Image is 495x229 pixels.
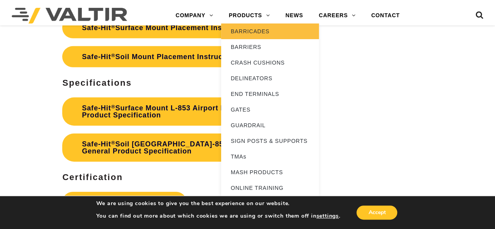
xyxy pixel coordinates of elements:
a: BARRICADES [221,23,319,39]
a: SIGN POSTS & SUPPORTS [221,133,319,149]
a: BARRIERS [221,39,319,55]
button: settings [316,213,338,220]
a: ETL Certification Letter [62,192,187,213]
a: DELINEATORS [221,70,319,86]
b: Certification [62,172,122,182]
a: Safe-Hit®Surface Mount L-853 Airport Marker General Product Specification [62,97,309,126]
a: END TERMINALS [221,86,319,102]
button: Accept [356,206,397,220]
a: GATES [221,102,319,117]
b: Specifications [62,78,131,88]
a: NEWS [277,8,311,23]
sup: ® [111,140,115,146]
a: Safe-Hit®Soil Mount Placement Instructions [62,46,261,67]
sup: ® [111,23,115,29]
a: Safe-Hit®Soil [GEOGRAPHIC_DATA]-853 Airport Marker General Product Specification [62,133,309,162]
a: CRASH CUSHIONS [221,55,319,70]
img: Valtir [12,8,127,23]
a: CONTACT [363,8,407,23]
a: GUARDRAIL [221,117,319,133]
a: Safe-Hit®Surface Mount Placement Instructions [62,17,274,38]
p: We are using cookies to give you the best experience on our website. [96,200,340,207]
sup: ® [111,104,115,110]
a: CAREERS [311,8,364,23]
sup: ® [111,52,115,58]
p: You can find out more about which cookies we are using or switch them off in . [96,213,340,220]
a: COMPANY [168,8,221,23]
a: ONLINE TRAINING [221,180,319,196]
a: MASH PRODUCTS [221,164,319,180]
a: TMAs [221,149,319,164]
a: PRODUCTS [221,8,278,23]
